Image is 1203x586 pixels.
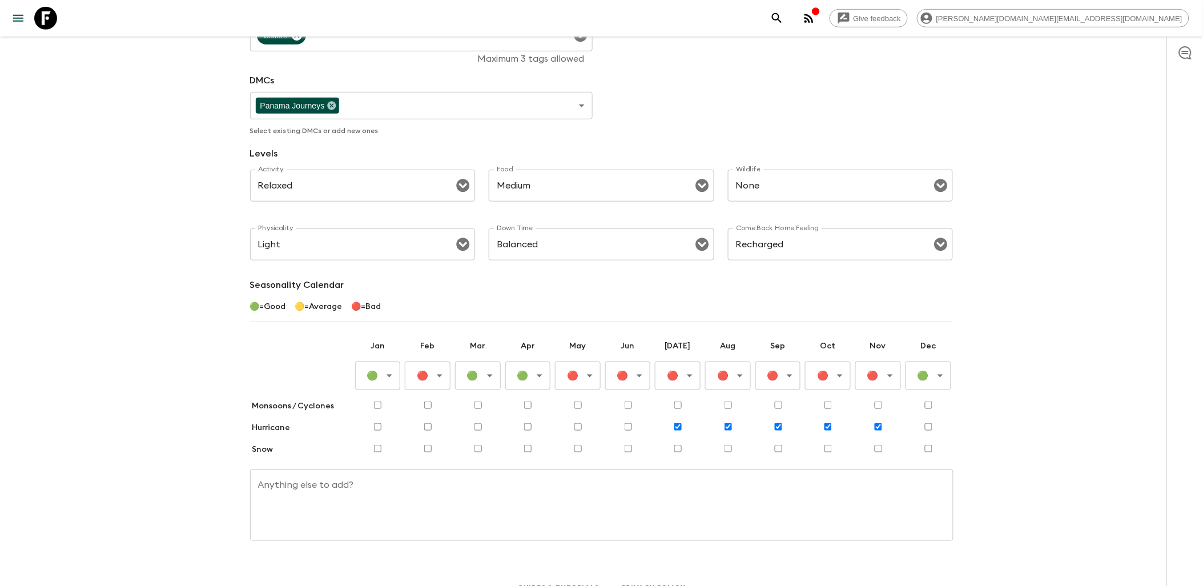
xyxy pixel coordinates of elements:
[694,236,710,252] button: Open
[7,7,30,30] button: menu
[497,164,513,174] label: Food
[933,178,949,194] button: Open
[258,53,585,65] p: Maximum 3 tags allowed
[455,340,501,352] p: Mar
[930,14,1189,23] span: [PERSON_NAME][DOMAIN_NAME][EMAIL_ADDRESS][DOMAIN_NAME]
[258,164,284,174] label: Activity
[405,364,450,387] div: 🔴
[694,178,710,194] button: Open
[655,340,701,352] p: [DATE]
[736,164,761,174] label: Wildlife
[655,364,701,387] div: 🔴
[355,340,401,352] p: Jan
[605,364,651,387] div: 🔴
[766,7,788,30] button: search adventures
[250,301,286,312] p: 🟢 = Good
[252,422,351,434] p: Hurricane
[497,223,533,233] label: Down Time
[805,364,851,387] div: 🔴
[455,364,501,387] div: 🟢
[352,301,381,312] p: 🔴 = Bad
[252,400,351,412] p: Monsoons / Cyclones
[933,236,949,252] button: Open
[250,147,953,160] p: Levels
[855,340,901,352] p: Nov
[250,124,593,138] p: Select existing DMCs or add new ones
[258,223,293,233] label: Physicality
[455,236,471,252] button: Open
[555,340,601,352] p: May
[755,340,801,352] p: Sep
[505,364,551,387] div: 🟢
[295,301,343,312] p: 🟡 = Average
[855,364,901,387] div: 🔴
[906,340,951,352] p: Dec
[355,364,401,387] div: 🟢
[405,340,450,352] p: Feb
[847,14,907,23] span: Give feedback
[505,340,551,352] p: Apr
[256,98,340,114] div: Panama Journeys
[906,364,951,387] div: 🟢
[705,340,751,352] p: Aug
[555,364,601,387] div: 🔴
[736,223,819,233] label: Come Back Home Feeling
[252,444,351,455] p: Snow
[250,278,953,292] p: Seasonality Calendar
[256,99,329,113] span: Panama Journeys
[755,364,801,387] div: 🔴
[705,364,751,387] div: 🔴
[805,340,851,352] p: Oct
[830,9,908,27] a: Give feedback
[455,178,471,194] button: Open
[917,9,1189,27] div: [PERSON_NAME][DOMAIN_NAME][EMAIL_ADDRESS][DOMAIN_NAME]
[605,340,651,352] p: Jun
[250,74,593,87] p: DMCs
